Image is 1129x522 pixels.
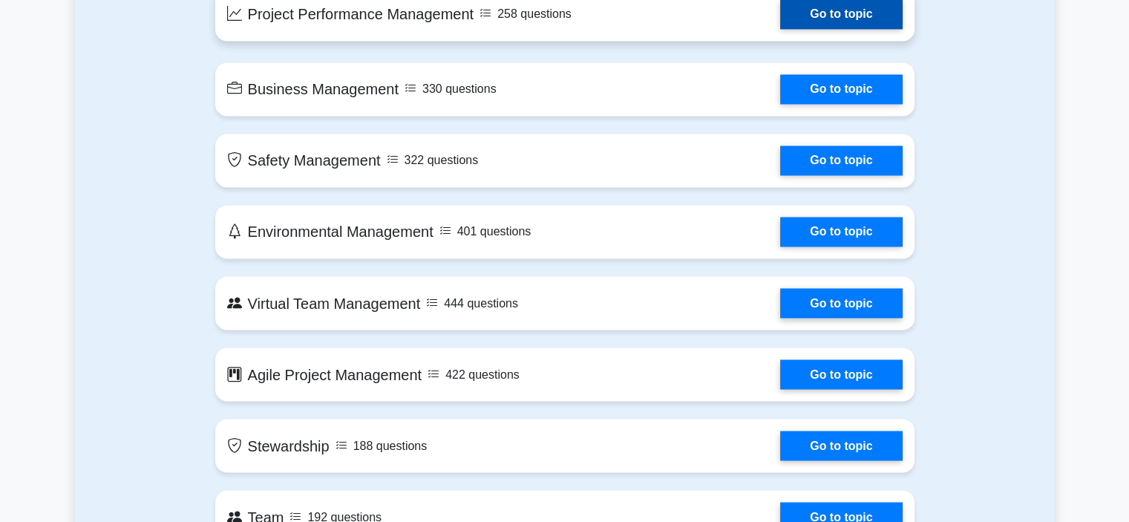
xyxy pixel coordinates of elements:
a: Go to topic [780,217,902,247]
a: Go to topic [780,74,902,104]
a: Go to topic [780,431,902,460]
a: Go to topic [780,288,902,318]
a: Go to topic [780,146,902,175]
a: Go to topic [780,359,902,389]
